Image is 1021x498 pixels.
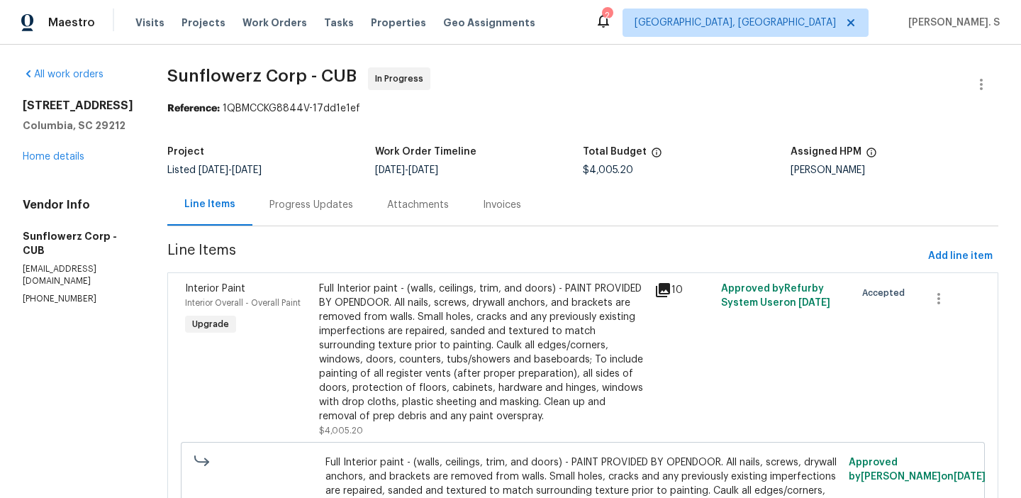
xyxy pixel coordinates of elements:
[167,104,220,114] b: Reference:
[583,165,633,175] span: $4,005.20
[371,16,426,30] span: Properties
[182,16,225,30] span: Projects
[866,147,877,165] span: The hpm assigned to this work order.
[23,263,133,287] p: [EMAIL_ADDRESS][DOMAIN_NAME]
[185,299,301,307] span: Interior Overall - Overall Paint
[167,67,357,84] span: Sunflowerz Corp - CUB
[602,9,612,23] div: 2
[23,293,133,305] p: [PHONE_NUMBER]
[721,284,830,308] span: Approved by Refurby System User on
[48,16,95,30] span: Maestro
[408,165,438,175] span: [DATE]
[199,165,262,175] span: -
[184,197,235,211] div: Line Items
[324,18,354,28] span: Tasks
[186,317,235,331] span: Upgrade
[635,16,836,30] span: [GEOGRAPHIC_DATA], [GEOGRAPHIC_DATA]
[185,284,245,294] span: Interior Paint
[791,147,861,157] h5: Assigned HPM
[23,118,133,133] h5: Columbia, SC 29212
[167,147,204,157] h5: Project
[167,165,262,175] span: Listed
[242,16,307,30] span: Work Orders
[928,248,993,265] span: Add line item
[23,198,133,212] h4: Vendor Info
[167,101,998,116] div: 1QBMCCKG8844V-17dd1e1ef
[483,198,521,212] div: Invoices
[651,147,662,165] span: The total cost of line items that have been proposed by Opendoor. This sum includes line items th...
[199,165,228,175] span: [DATE]
[903,16,1000,30] span: [PERSON_NAME]. S
[791,165,998,175] div: [PERSON_NAME]
[319,282,646,424] div: Full Interior paint - (walls, ceilings, trim, and doors) - PAINT PROVIDED BY OPENDOOR. All nails,...
[954,472,986,482] span: [DATE]
[443,16,535,30] span: Geo Assignments
[387,198,449,212] div: Attachments
[23,99,133,113] h2: [STREET_ADDRESS]
[798,298,830,308] span: [DATE]
[23,152,84,162] a: Home details
[922,243,998,270] button: Add line item
[375,165,438,175] span: -
[319,426,363,435] span: $4,005.20
[167,243,922,270] span: Line Items
[135,16,164,30] span: Visits
[232,165,262,175] span: [DATE]
[375,72,429,86] span: In Progress
[23,229,133,258] h5: Sunflowerz Corp - CUB
[269,198,353,212] div: Progress Updates
[23,70,104,79] a: All work orders
[654,282,713,299] div: 10
[375,165,405,175] span: [DATE]
[849,458,986,482] span: Approved by [PERSON_NAME] on
[375,147,476,157] h5: Work Order Timeline
[862,286,910,300] span: Accepted
[583,147,647,157] h5: Total Budget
